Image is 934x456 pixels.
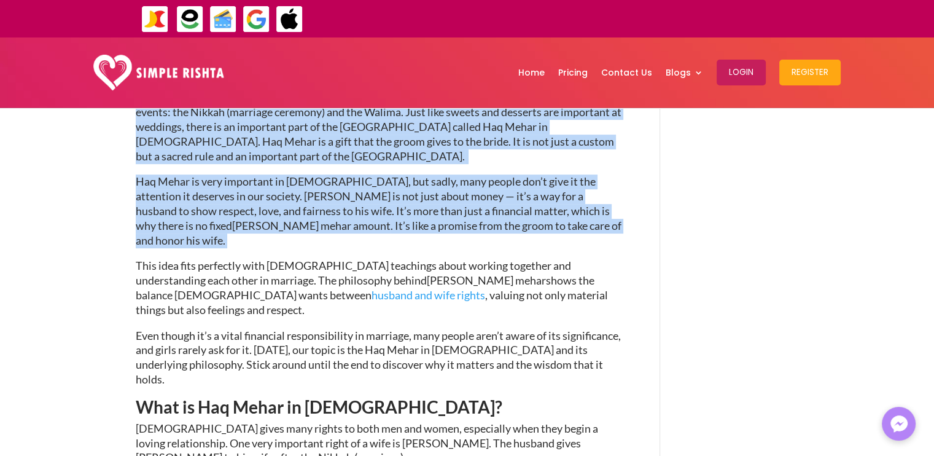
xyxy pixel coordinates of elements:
[717,60,766,85] button: Login
[176,6,204,33] img: EasyPaisa-icon
[136,175,610,232] span: Haq Mehar is very important in [DEMOGRAPHIC_DATA], but sadly, many people don’t give it the atten...
[518,41,545,104] a: Home
[136,273,608,316] span: shows the balance [DEMOGRAPHIC_DATA] wants between , valuing not only material things but also fe...
[136,259,571,287] span: This idea fits perfectly with [DEMOGRAPHIC_DATA] teachings about working together and understandi...
[558,41,588,104] a: Pricing
[887,412,911,436] img: Messenger
[141,6,169,33] img: JazzCash-icon
[779,41,841,104] a: Register
[209,6,237,33] img: Credit Cards
[136,90,621,162] span: are very special and focus mainly on two events: the Nikkah (marriage ceremony) and the Walima. J...
[427,273,546,287] span: [PERSON_NAME] mehar
[136,396,502,417] span: What is Haq Mehar in [DEMOGRAPHIC_DATA]?
[243,6,270,33] img: GooglePay-icon
[232,219,391,232] span: [PERSON_NAME] mehar amount
[779,60,841,85] button: Register
[276,6,303,33] img: ApplePay-icon
[372,288,485,302] a: husband and wife rights
[136,329,621,386] span: Even though it’s a vital financial responsibility in marriage, many people aren’t aware of its si...
[136,219,621,247] span: . It’s like a promise from the groom to take care of and honor his wife.
[717,41,766,104] a: Login
[601,41,652,104] a: Contact Us
[666,41,703,104] a: Blogs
